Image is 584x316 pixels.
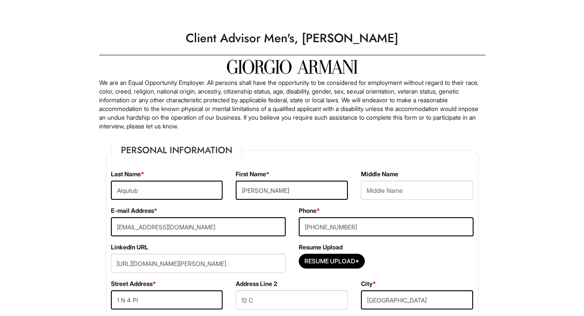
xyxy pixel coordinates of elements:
[361,290,473,309] input: City
[111,206,157,215] label: E-mail Address
[236,181,348,200] input: First Name
[236,279,277,288] label: Address Line 2
[111,254,286,273] input: LinkedIn URL
[299,217,474,236] input: Phone
[111,290,223,309] input: Street Address
[111,279,156,288] label: Street Address
[299,254,365,269] button: Resume Upload*Resume Upload*
[299,206,320,215] label: Phone
[99,78,485,131] p: We are an Equal Opportunity Employer. All persons shall have the opportunity to be considered for...
[111,181,223,200] input: Last Name
[361,279,376,288] label: City
[227,60,357,74] img: Giorgio Armani
[111,217,286,236] input: E-mail Address
[236,170,270,178] label: First Name
[95,26,490,50] h1: Client Advisor Men's, [PERSON_NAME]
[236,290,348,309] input: Apt., Suite, Box, etc.
[111,243,148,252] label: LinkedIn URL
[361,181,473,200] input: Middle Name
[111,170,144,178] label: Last Name
[111,144,242,157] legend: Personal Information
[361,170,398,178] label: Middle Name
[299,243,343,252] label: Resume Upload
